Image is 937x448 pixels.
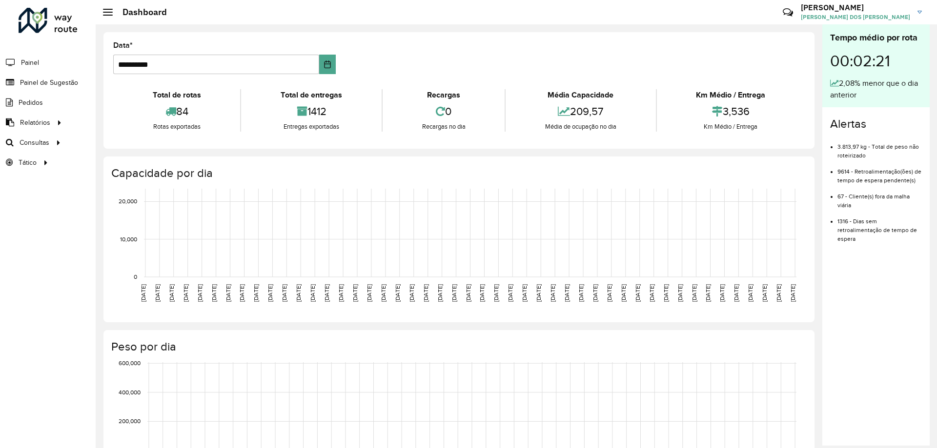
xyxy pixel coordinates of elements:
h3: [PERSON_NAME] [801,3,910,12]
div: 1412 [244,101,379,122]
text: [DATE] [535,284,542,302]
text: [DATE] [761,284,768,302]
text: [DATE] [338,284,344,302]
span: Relatórios [20,117,50,128]
div: Entregas exportadas [244,122,379,132]
text: [DATE] [719,284,725,302]
h2: Dashboard [113,7,167,18]
text: [DATE] [253,284,259,302]
text: [DATE] [620,284,627,302]
text: 0 [134,273,137,280]
text: [DATE] [790,284,796,302]
text: [DATE] [423,284,429,302]
span: Consultas [20,137,49,148]
a: Contato Rápido [777,2,798,23]
div: Tempo médio por rota [830,31,922,44]
text: [DATE] [747,284,754,302]
h4: Capacidade por dia [111,166,805,180]
div: Km Médio / Entrega [659,122,802,132]
div: Média de ocupação no dia [508,122,653,132]
text: [DATE] [267,284,273,302]
label: Data [113,39,133,51]
div: Recargas [385,89,502,101]
div: 84 [116,101,238,122]
li: 9614 - Retroalimentação(ões) de tempo de espera pendente(s) [837,160,922,185]
span: Painel de Sugestão [20,78,78,88]
div: 209,57 [508,101,653,122]
span: Pedidos [19,97,43,108]
text: [DATE] [592,284,598,302]
text: [DATE] [225,284,231,302]
span: Tático [19,157,37,168]
text: [DATE] [295,284,302,302]
text: [DATE] [281,284,287,302]
text: [DATE] [634,284,641,302]
h4: Alertas [830,117,922,131]
button: Choose Date [319,55,336,74]
text: [DATE] [649,284,655,302]
text: 20,000 [119,198,137,205]
text: [DATE] [183,284,189,302]
text: 400,000 [119,389,141,395]
text: 600,000 [119,360,141,366]
text: [DATE] [324,284,330,302]
div: Rotas exportadas [116,122,238,132]
text: 10,000 [120,236,137,242]
text: [DATE] [451,284,457,302]
span: [PERSON_NAME] DOS [PERSON_NAME] [801,13,910,21]
text: [DATE] [366,284,372,302]
li: 67 - Cliente(s) fora da malha viária [837,185,922,210]
text: [DATE] [211,284,217,302]
text: [DATE] [507,284,513,302]
text: [DATE] [521,284,528,302]
text: [DATE] [239,284,245,302]
span: Painel [21,58,39,68]
div: Total de entregas [244,89,379,101]
text: [DATE] [550,284,556,302]
li: 3.813,97 kg - Total de peso não roteirizado [837,135,922,160]
text: [DATE] [733,284,739,302]
li: 1316 - Dias sem retroalimentação de tempo de espera [837,210,922,243]
text: [DATE] [663,284,669,302]
text: [DATE] [493,284,499,302]
div: Recargas no dia [385,122,502,132]
div: 0 [385,101,502,122]
text: [DATE] [140,284,146,302]
text: [DATE] [578,284,584,302]
text: [DATE] [775,284,782,302]
text: 200,000 [119,418,141,425]
text: [DATE] [168,284,175,302]
text: [DATE] [154,284,161,302]
text: [DATE] [197,284,203,302]
h4: Peso por dia [111,340,805,354]
text: [DATE] [408,284,415,302]
text: [DATE] [677,284,683,302]
text: [DATE] [352,284,358,302]
div: 00:02:21 [830,44,922,78]
text: [DATE] [465,284,471,302]
div: 3,536 [659,101,802,122]
text: [DATE] [705,284,711,302]
text: [DATE] [564,284,570,302]
text: [DATE] [394,284,401,302]
text: [DATE] [380,284,387,302]
text: [DATE] [479,284,485,302]
div: Total de rotas [116,89,238,101]
text: [DATE] [309,284,316,302]
div: 2,08% menor que o dia anterior [830,78,922,101]
text: [DATE] [691,284,697,302]
div: Km Médio / Entrega [659,89,802,101]
text: [DATE] [606,284,612,302]
div: Média Capacidade [508,89,653,101]
text: [DATE] [437,284,443,302]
